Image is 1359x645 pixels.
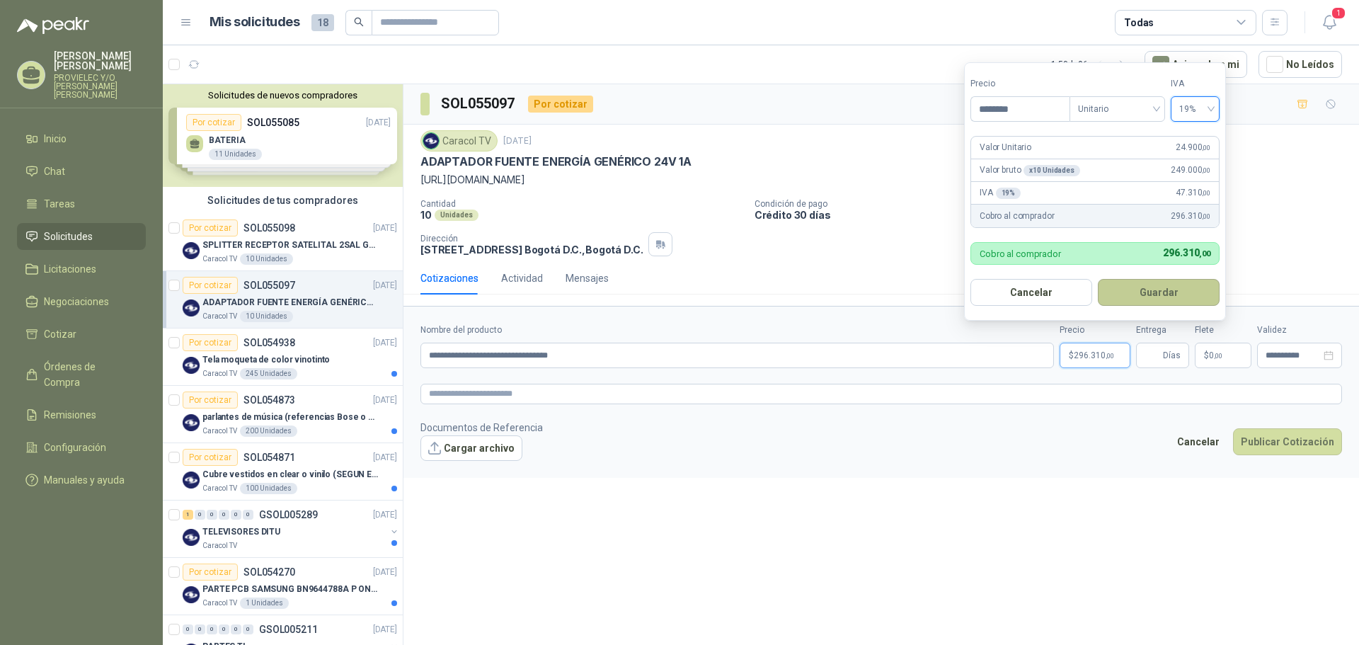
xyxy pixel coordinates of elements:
span: Órdenes de Compra [44,359,132,390]
div: x 10 Unidades [1023,165,1079,176]
div: Por cotizar [183,564,238,581]
span: Manuales y ayuda [44,472,125,488]
p: Caracol TV [202,598,237,609]
p: ADAPTADOR FUENTE ENERGÍA GENÉRICO 24V 1A [202,296,379,309]
p: Cantidad [420,199,743,209]
p: [DATE] [373,336,397,350]
p: parlantes de música (referencias Bose o Alexa) CON MARCACION 1 LOGO (Mas datos en el adjunto) [202,411,379,424]
img: Company Logo [183,529,200,546]
img: Company Logo [183,357,200,374]
img: Logo peakr [17,17,89,34]
a: Por cotizarSOL055098[DATE] Company LogoSPLITTER RECEPTOR SATELITAL 2SAL GT-SP21Caracol TV10 Unidades [163,214,403,271]
div: Cotizaciones [420,270,478,286]
span: ,00 [1214,352,1222,360]
div: 0 [195,624,205,634]
p: ADAPTADOR FUENTE ENERGÍA GENÉRICO 24V 1A [420,154,692,169]
a: Configuración [17,434,146,461]
p: Caracol TV [202,483,237,494]
p: Valor bruto [980,164,1080,177]
div: Por cotizar [183,219,238,236]
p: [PERSON_NAME] [PERSON_NAME] [54,51,146,71]
a: Inicio [17,125,146,152]
p: SOL054871 [243,452,295,462]
span: $ [1204,351,1209,360]
button: Cancelar [1169,428,1227,455]
span: Inicio [44,131,67,147]
label: Entrega [1136,324,1189,337]
div: Unidades [435,210,478,221]
div: 200 Unidades [240,426,297,437]
div: Por cotizar [183,392,238,409]
span: Chat [44,164,65,179]
p: Cubre vestidos en clear o vinilo (SEGUN ESPECIFICACIONES DEL ADJUNTO) [202,468,379,481]
span: 24.900 [1176,141,1210,154]
span: ,00 [1106,352,1114,360]
div: 1 - 50 de 96 [1051,53,1133,76]
div: 19 % [996,188,1021,199]
p: [DATE] [373,508,397,522]
a: Manuales y ayuda [17,467,146,493]
div: 0 [207,624,217,634]
img: Company Logo [423,133,439,149]
div: 1 [183,510,193,520]
div: Solicitudes de nuevos compradoresPor cotizarSOL055085[DATE] BATERIA11 UnidadesPor cotizarSOL05508... [163,84,403,187]
span: ,00 [1202,189,1210,197]
div: 0 [243,510,253,520]
p: Condición de pago [755,199,1353,209]
p: GSOL005211 [259,624,318,634]
a: Por cotizarSOL054873[DATE] Company Logoparlantes de música (referencias Bose o Alexa) CON MARCACI... [163,386,403,443]
button: Publicar Cotización [1233,428,1342,455]
label: Precio [1060,324,1130,337]
div: 245 Unidades [240,368,297,379]
a: Por cotizarSOL055097[DATE] Company LogoADAPTADOR FUENTE ENERGÍA GENÉRICO 24V 1ACaracol TV10 Unidades [163,271,403,329]
p: Valor Unitario [980,141,1031,154]
a: Por cotizarSOL054270[DATE] Company LogoPARTE PCB SAMSUNG BN9644788A P ONECONNECaracol TV1 Unidades [163,558,403,615]
div: Por cotizar [183,277,238,294]
label: Precio [970,77,1070,91]
p: 10 [420,209,432,221]
button: Cancelar [970,279,1092,306]
span: Negociaciones [44,294,109,309]
div: Mensajes [566,270,609,286]
p: GSOL005289 [259,510,318,520]
label: IVA [1171,77,1220,91]
p: $296.310,00 [1060,343,1130,368]
span: Licitaciones [44,261,96,277]
div: 0 [231,624,241,634]
p: Documentos de Referencia [420,420,543,435]
a: Negociaciones [17,288,146,315]
a: Por cotizarSOL054938[DATE] Company LogoTela moqueta de color vinotintoCaracol TV245 Unidades [163,329,403,386]
span: Cotizar [44,326,76,342]
p: Cobro al comprador [980,210,1054,223]
span: Remisiones [44,407,96,423]
div: 0 [219,624,229,634]
p: [DATE] [373,279,397,292]
span: ,00 [1202,166,1210,174]
p: [DATE] [373,222,397,235]
p: [DATE] [373,566,397,579]
div: 0 [231,510,241,520]
div: 1 Unidades [240,598,289,609]
span: 1 [1331,6,1346,20]
span: 19% [1179,98,1211,120]
p: Crédito 30 días [755,209,1353,221]
img: Company Logo [183,472,200,489]
div: 10 Unidades [240,253,293,265]
span: ,00 [1202,212,1210,220]
span: ,00 [1199,249,1210,258]
p: Caracol TV [202,368,237,379]
div: 100 Unidades [240,483,297,494]
div: Por cotizar [183,334,238,351]
div: 0 [183,624,193,634]
a: Órdenes de Compra [17,353,146,396]
span: 18 [311,14,334,31]
button: 1 [1317,10,1342,35]
div: Actividad [501,270,543,286]
button: No Leídos [1258,51,1342,78]
p: IVA [980,186,1021,200]
button: Solicitudes de nuevos compradores [168,90,397,101]
p: [STREET_ADDRESS] Bogotá D.C. , Bogotá D.C. [420,244,643,256]
p: Dirección [420,234,643,244]
label: Nombre del producto [420,324,1054,337]
span: 296.310 [1163,247,1210,258]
